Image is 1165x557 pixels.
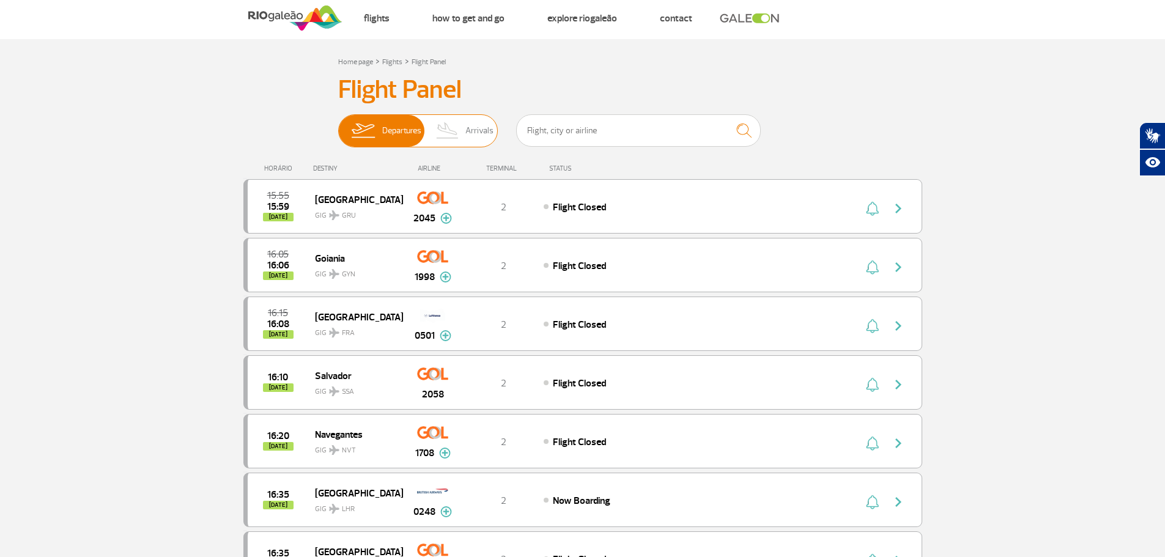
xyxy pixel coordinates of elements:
img: destiny_airplane.svg [329,445,339,455]
img: sino-painel-voo.svg [866,377,879,392]
img: slider-embarque [344,115,382,147]
span: 2045 [413,211,435,226]
span: 0248 [413,504,435,519]
span: GIG [315,380,393,397]
span: 2 [501,495,506,507]
span: 2025-08-27 16:35:00 [267,490,289,499]
img: seta-direita-painel-voo.svg [891,377,906,392]
span: [GEOGRAPHIC_DATA] [315,191,393,207]
span: [GEOGRAPHIC_DATA] [315,309,393,325]
span: 0501 [415,328,435,343]
span: Now Boarding [553,495,610,507]
span: 2025-08-27 15:55:00 [267,191,289,200]
span: 2025-08-27 16:15:00 [268,309,288,317]
span: 2 [501,260,506,272]
span: [DATE] [263,330,294,339]
img: seta-direita-painel-voo.svg [891,201,906,216]
img: destiny_airplane.svg [329,386,339,396]
span: FRA [342,328,355,339]
span: 2025-08-27 16:05:00 [267,250,289,259]
h3: Flight Panel [338,75,827,105]
img: seta-direita-painel-voo.svg [891,319,906,333]
input: Flight, city or airline [516,114,761,147]
img: sino-painel-voo.svg [866,260,879,275]
img: sino-painel-voo.svg [866,319,879,333]
span: 2 [501,377,506,389]
span: 1708 [415,446,434,460]
span: [DATE] [263,213,294,221]
div: AIRLINE [402,164,464,172]
img: destiny_airplane.svg [329,504,339,514]
span: Arrivals [465,115,494,147]
span: Flight Closed [553,319,606,331]
span: [DATE] [263,501,294,509]
img: mais-info-painel-voo.svg [440,271,451,282]
div: TERMINAL [464,164,543,172]
span: [DATE] [263,442,294,451]
span: Goiania [315,250,393,266]
img: destiny_airplane.svg [329,328,339,338]
a: Flights [382,57,402,67]
span: [DATE] [263,383,294,392]
span: Flight Closed [553,201,606,213]
span: SSA [342,386,354,397]
span: Flight Closed [553,436,606,448]
span: 2025-08-27 16:10:00 [268,373,288,382]
span: Departures [382,115,421,147]
span: 2025-08-27 16:06:57 [267,261,289,270]
img: sino-painel-voo.svg [866,495,879,509]
img: slider-desembarque [430,115,466,147]
img: seta-direita-painel-voo.svg [891,436,906,451]
span: GYN [342,269,355,280]
img: seta-direita-painel-voo.svg [891,260,906,275]
span: Navegantes [315,426,393,442]
span: GIG [315,204,393,221]
div: HORÁRIO [247,164,314,172]
a: Home page [338,57,373,67]
a: Flights [364,12,390,24]
span: 2 [501,319,506,331]
a: Explore RIOgaleão [547,12,617,24]
img: sino-painel-voo.svg [866,436,879,451]
img: seta-direita-painel-voo.svg [891,495,906,509]
span: 2058 [422,387,444,402]
div: STATUS [543,164,643,172]
button: Abrir recursos assistivos. [1139,149,1165,176]
img: mais-info-painel-voo.svg [439,448,451,459]
a: > [405,54,409,68]
img: sino-painel-voo.svg [866,201,879,216]
span: 2025-08-27 15:59:00 [267,202,289,211]
span: NVT [342,445,356,456]
span: Flight Closed [553,260,606,272]
span: GIG [315,438,393,456]
span: 1998 [415,270,435,284]
div: DESTINY [313,164,402,172]
span: 2025-08-27 16:20:00 [267,432,289,440]
img: destiny_airplane.svg [329,210,339,220]
span: 2 [501,436,506,448]
a: Flight Panel [412,57,446,67]
span: Salvador [315,367,393,383]
img: destiny_airplane.svg [329,269,339,279]
span: [GEOGRAPHIC_DATA] [315,485,393,501]
span: GIG [315,262,393,280]
span: 2025-08-27 16:08:17 [267,320,289,328]
span: LHR [342,504,355,515]
img: mais-info-painel-voo.svg [440,213,452,224]
a: Contact [660,12,692,24]
span: 2 [501,201,506,213]
button: Abrir tradutor de língua de sinais. [1139,122,1165,149]
span: GIG [315,321,393,339]
span: GIG [315,497,393,515]
span: [DATE] [263,271,294,280]
a: How to get and go [432,12,505,24]
img: mais-info-painel-voo.svg [440,506,452,517]
a: > [375,54,380,68]
span: GRU [342,210,356,221]
img: mais-info-painel-voo.svg [440,330,451,341]
span: Flight Closed [553,377,606,389]
div: Plugin de acessibilidade da Hand Talk. [1139,122,1165,176]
